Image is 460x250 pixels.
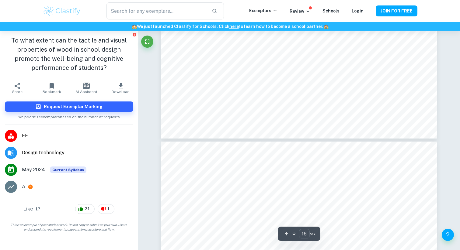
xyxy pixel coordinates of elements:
[23,205,40,213] h6: Like it?
[22,149,133,156] span: Design technology
[132,32,137,37] button: Report issue
[322,9,340,13] a: Schools
[2,223,136,232] span: This is an example of past student work. Do not copy or submit as your own. Use to understand the...
[18,112,120,120] span: We prioritize exemplars based on the number of requests
[75,204,95,214] div: 31
[249,7,277,14] p: Exemplars
[104,206,113,212] span: 1
[229,24,239,29] a: here
[44,103,103,110] h6: Request Exemplar Marking
[323,24,329,29] span: 🏫
[43,5,81,17] img: Clastify logo
[290,8,310,15] p: Review
[83,83,90,89] img: AI Assistant
[22,183,25,190] p: A
[43,90,61,94] span: Bookmark
[82,206,93,212] span: 31
[442,229,454,241] button: Help and Feedback
[141,36,153,48] button: Fullscreen
[22,166,45,173] span: May 2024
[106,2,207,19] input: Search for any exemplars...
[5,36,133,72] h1: To what extent can the tactile and visual properties of wood in school design promote the well-be...
[1,23,459,30] h6: We just launched Clastify for Schools. Click to learn how to become a school partner.
[22,132,133,139] span: EE
[69,80,103,97] button: AI Assistant
[12,90,23,94] span: Share
[75,90,97,94] span: AI Assistant
[50,166,86,173] span: Current Syllabus
[5,101,133,112] button: Request Exemplar Marking
[310,231,315,237] span: / 37
[112,90,130,94] span: Download
[98,204,114,214] div: 1
[132,24,137,29] span: 🏫
[34,80,69,97] button: Bookmark
[50,166,86,173] div: This exemplar is based on the current syllabus. Feel free to refer to it for inspiration/ideas wh...
[376,5,417,16] button: JOIN FOR FREE
[352,9,364,13] a: Login
[103,80,138,97] button: Download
